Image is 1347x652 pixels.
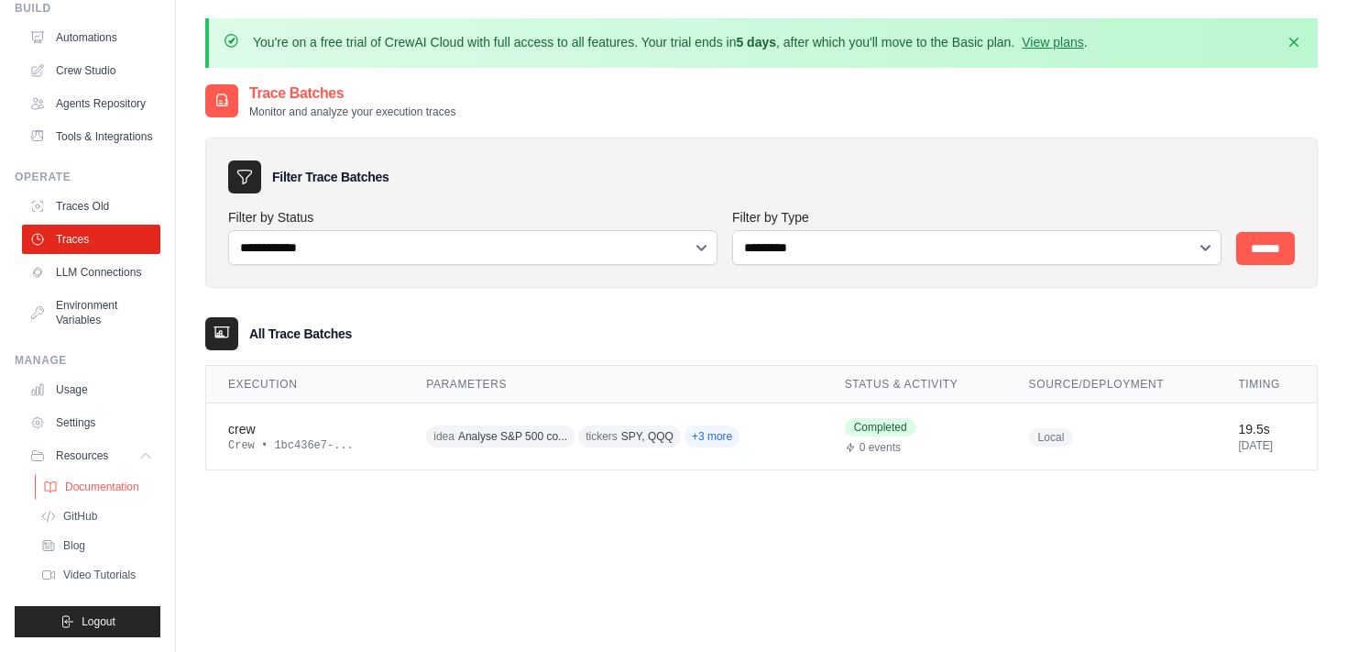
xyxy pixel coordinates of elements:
span: Video Tutorials [63,568,136,582]
a: Documentation [35,474,162,500]
label: Filter by Status [228,208,717,227]
div: [DATE] [1238,438,1295,453]
div: Manage [15,353,160,368]
button: Logout [15,606,160,637]
a: Blog [33,533,160,558]
a: Usage [22,375,160,404]
a: Settings [22,408,160,437]
th: Execution [206,366,404,403]
div: crew [228,420,382,438]
div: idea: Analyse S&P 500 constituents where earnings surprise exceeded ±5% and evaluate momentum con... [426,423,778,451]
span: Analyse S&P 500 co... [458,429,567,444]
a: Traces Old [22,192,160,221]
a: Environment Variables [22,291,160,335]
a: Agents Repository [22,89,160,118]
span: tickers [586,429,618,444]
th: Timing [1216,366,1317,403]
span: idea [433,429,454,444]
a: LLM Connections [22,258,160,287]
th: Parameters [404,366,822,403]
a: GitHub [33,503,160,529]
a: Automations [22,23,160,52]
span: Blog [63,538,85,553]
span: Logout [82,614,115,629]
a: Video Tutorials [33,562,160,588]
a: Traces [22,225,160,254]
th: Status & Activity [823,366,1007,403]
div: Operate [15,170,160,184]
div: Crew • 1bc436e7-... [228,438,382,453]
p: Monitor and analyze your execution traces [249,105,455,119]
a: View plans [1022,35,1083,50]
span: Local [1029,428,1074,447]
div: 19.5s [1238,420,1295,438]
div: Build [15,1,160,16]
tr: View details for crew execution [206,403,1317,470]
p: You're on a free trial of CrewAI Cloud with full access to all features. Your trial ends in , aft... [253,33,1088,51]
span: Completed [845,418,916,437]
span: Documentation [65,480,139,494]
span: +3 more [684,425,739,448]
strong: 5 days [736,35,776,50]
th: Source/Deployment [1007,366,1217,403]
label: Filter by Type [732,208,1221,227]
span: SPY, QQQ [621,429,673,444]
a: Crew Studio [22,56,160,85]
span: Resources [56,448,108,463]
h3: Filter Trace Batches [272,168,389,186]
span: GitHub [63,509,97,524]
h2: Trace Batches [249,83,455,105]
button: Resources [22,441,160,470]
span: 0 events [860,440,901,455]
a: Tools & Integrations [22,122,160,151]
h3: All Trace Batches [249,325,352,343]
